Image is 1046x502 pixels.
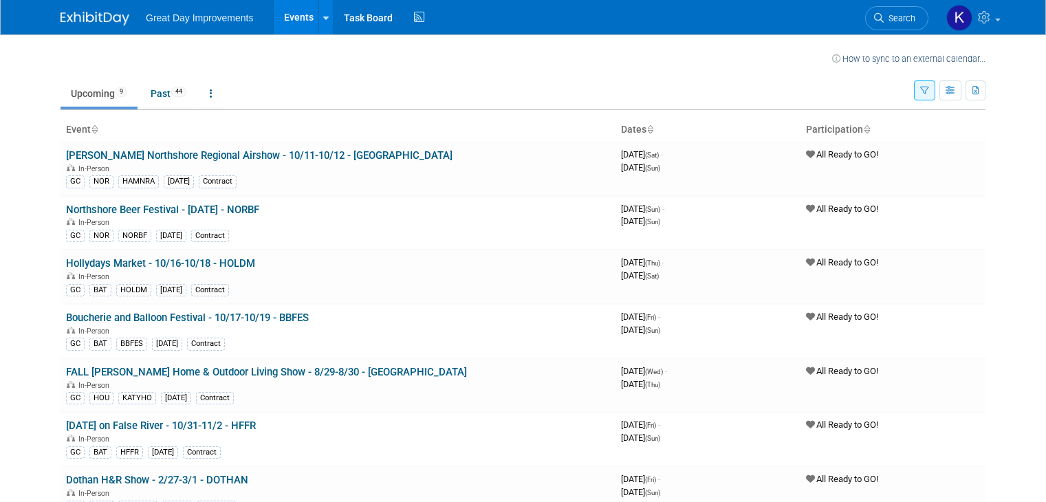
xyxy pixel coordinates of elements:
[78,272,113,281] span: In-Person
[66,284,85,296] div: GC
[66,175,85,188] div: GC
[118,175,159,188] div: HAMNRA
[66,366,467,378] a: FALL [PERSON_NAME] Home & Outdoor Living Show - 8/29-8/30 - [GEOGRAPHIC_DATA]
[66,204,259,216] a: Northshore Beer Festival - [DATE] - NORBF
[78,381,113,390] span: In-Person
[187,338,225,350] div: Contract
[89,392,113,404] div: HOU
[61,80,138,107] a: Upcoming9
[621,366,667,376] span: [DATE]
[621,270,659,281] span: [DATE]
[61,12,129,25] img: ExhibitDay
[645,206,660,213] span: (Sun)
[621,149,663,160] span: [DATE]
[116,87,127,97] span: 9
[621,487,660,497] span: [DATE]
[61,118,615,142] th: Event
[66,474,248,486] a: Dothan H&R Show - 2/27-3/1 - DOTHAN
[66,149,453,162] a: [PERSON_NAME] Northshore Regional Airshow - 10/11-10/12 - [GEOGRAPHIC_DATA]
[658,474,660,484] span: -
[806,366,878,376] span: All Ready to GO!
[662,257,664,268] span: -
[662,204,664,214] span: -
[67,164,75,171] img: In-Person Event
[66,419,256,432] a: [DATE] on False River - 10/31-11/2 - HFFR
[118,230,151,242] div: NORBF
[645,489,660,496] span: (Sun)
[89,175,113,188] div: NOR
[66,312,309,324] a: Boucherie and Balloon Festival - 10/17-10/19 - BBFES
[66,392,85,404] div: GC
[645,151,659,159] span: (Sat)
[806,149,878,160] span: All Ready to GO!
[645,381,660,389] span: (Thu)
[621,325,660,335] span: [DATE]
[621,257,664,268] span: [DATE]
[116,284,151,296] div: HOLDM
[621,312,660,322] span: [DATE]
[806,474,878,484] span: All Ready to GO!
[67,435,75,441] img: In-Person Event
[884,13,915,23] span: Search
[645,218,660,226] span: (Sun)
[645,272,659,280] span: (Sat)
[66,446,85,459] div: GC
[199,175,237,188] div: Contract
[621,419,660,430] span: [DATE]
[645,164,660,172] span: (Sun)
[146,12,253,23] span: Great Day Improvements
[67,489,75,496] img: In-Person Event
[183,446,221,459] div: Contract
[89,230,113,242] div: NOR
[806,312,878,322] span: All Ready to GO!
[66,257,255,270] a: Hollydays Market - 10/16-10/18 - HOLDM
[832,54,985,64] a: How to sync to an external calendar...
[78,164,113,173] span: In-Person
[645,476,656,483] span: (Fri)
[863,124,870,135] a: Sort by Participation Type
[645,422,656,429] span: (Fri)
[806,419,878,430] span: All Ready to GO!
[806,257,878,268] span: All Ready to GO!
[646,124,653,135] a: Sort by Start Date
[645,327,660,334] span: (Sun)
[67,218,75,225] img: In-Person Event
[661,149,663,160] span: -
[621,433,660,443] span: [DATE]
[191,230,229,242] div: Contract
[156,230,186,242] div: [DATE]
[658,312,660,322] span: -
[806,204,878,214] span: All Ready to GO!
[66,230,85,242] div: GC
[865,6,928,30] a: Search
[658,419,660,430] span: -
[645,435,660,442] span: (Sun)
[67,272,75,279] img: In-Person Event
[621,204,664,214] span: [DATE]
[621,216,660,226] span: [DATE]
[116,446,143,459] div: HFFR
[66,338,85,350] div: GC
[665,366,667,376] span: -
[67,381,75,388] img: In-Person Event
[645,259,660,267] span: (Thu)
[621,162,660,173] span: [DATE]
[615,118,800,142] th: Dates
[78,218,113,227] span: In-Person
[156,284,186,296] div: [DATE]
[89,284,111,296] div: BAT
[621,474,660,484] span: [DATE]
[191,284,229,296] div: Contract
[116,338,147,350] div: BBFES
[89,446,111,459] div: BAT
[152,338,182,350] div: [DATE]
[645,368,663,375] span: (Wed)
[621,379,660,389] span: [DATE]
[645,314,656,321] span: (Fri)
[148,446,178,459] div: [DATE]
[118,392,156,404] div: KATYHO
[89,338,111,350] div: BAT
[196,392,234,404] div: Contract
[78,489,113,498] span: In-Person
[171,87,186,97] span: 44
